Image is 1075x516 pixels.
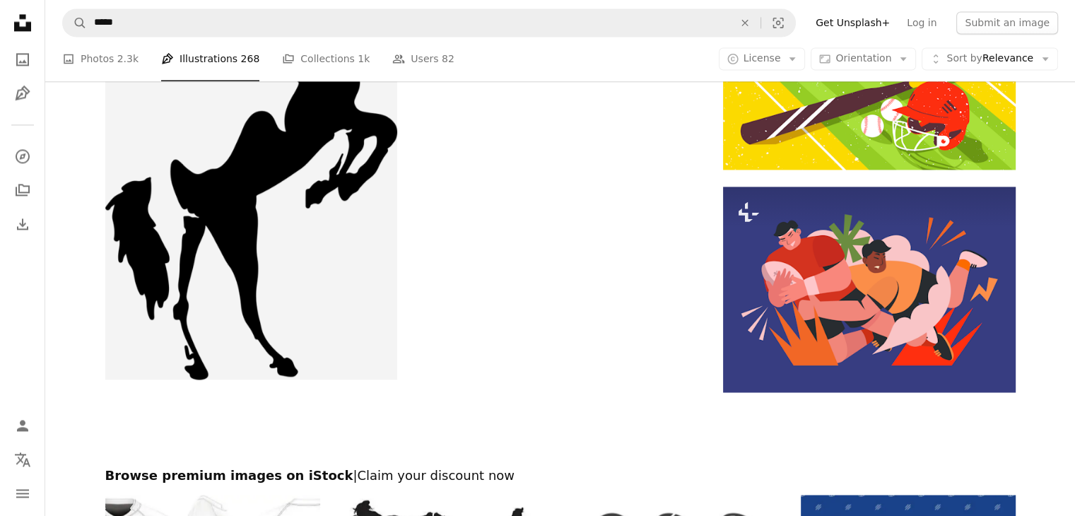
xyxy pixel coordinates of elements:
img: A man is holding a football in his hands [723,187,1015,392]
span: | Claim your discount now [353,467,515,482]
a: Collections [8,176,37,204]
img: A baseball bat and helmet on a field [723,24,1015,170]
button: Clear [729,9,760,36]
a: A baseball bat and helmet on a field [723,90,1015,102]
button: Menu [8,479,37,508]
a: Illustrations [8,79,37,107]
a: Get Unsplash+ [807,11,898,34]
button: Visual search [761,9,795,36]
a: Photos [8,45,37,74]
span: 82 [442,52,454,67]
a: Log in / Sign up [8,411,37,440]
h2: Browse premium images on iStock [105,467,1016,483]
button: Sort byRelevance [922,48,1058,71]
span: Relevance [946,52,1033,66]
a: A rearing horse silhouette in black and white. [105,136,397,148]
a: Explore [8,142,37,170]
span: Orientation [835,53,891,64]
a: Home — Unsplash [8,8,37,40]
span: License [744,53,781,64]
span: 2.3k [117,52,139,67]
a: Users 82 [392,37,454,82]
a: Download History [8,210,37,238]
button: License [719,48,806,71]
button: Search Unsplash [63,9,87,36]
span: 1k [358,52,370,67]
button: Submit an image [956,11,1058,34]
button: Language [8,445,37,474]
a: Photos 2.3k [62,37,139,82]
form: Find visuals sitewide [62,8,796,37]
a: Collections 1k [282,37,370,82]
button: Orientation [811,48,916,71]
a: A man is holding a football in his hands [723,283,1015,295]
a: Log in [898,11,945,34]
span: Sort by [946,53,982,64]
